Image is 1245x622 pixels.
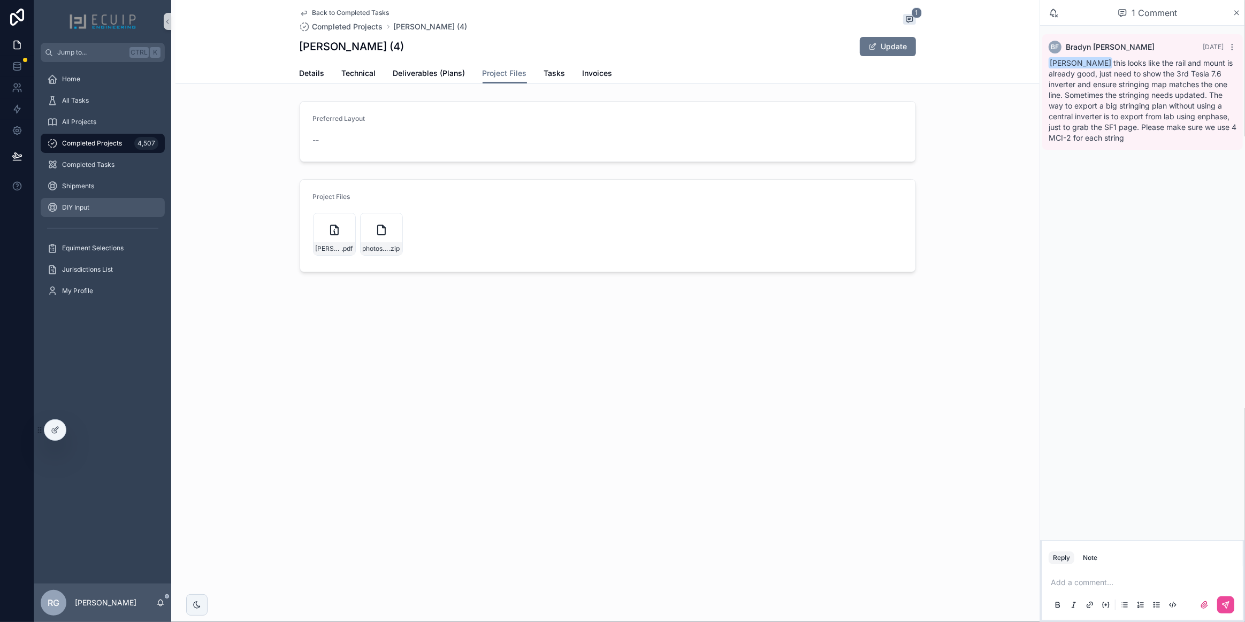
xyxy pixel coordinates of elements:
[342,64,376,85] a: Technical
[41,281,165,301] a: My Profile
[312,21,383,32] span: Completed Projects
[134,137,158,150] div: 4,507
[62,139,122,148] span: Completed Projects
[151,48,159,57] span: K
[41,176,165,196] a: Shipments
[300,9,389,17] a: Back to Completed Tasks
[41,198,165,217] a: DIY Input
[41,239,165,258] a: Equiment Selections
[544,68,566,79] span: Tasks
[300,68,325,79] span: Details
[1203,43,1224,51] span: [DATE]
[41,43,165,62] button: Jump to...CtrlK
[48,596,59,609] span: RG
[342,244,353,253] span: .pdf
[300,64,325,85] a: Details
[544,64,566,85] a: Tasks
[313,114,365,122] span: Preferred Layout
[903,14,916,27] button: 1
[342,68,376,79] span: Technical
[1066,42,1155,52] span: Bradyn [PERSON_NAME]
[69,13,136,30] img: App logo
[1049,57,1112,68] span: [PERSON_NAME]
[41,260,165,279] a: Jurisdictions List
[393,68,465,79] span: Deliverables (Plans)
[316,244,342,253] span: [PERSON_NAME]-(4)-Engineering-(3)
[62,75,80,83] span: Home
[41,112,165,132] a: All Projects
[57,48,125,57] span: Jump to...
[1049,551,1074,564] button: Reply
[483,64,527,84] a: Project Files
[75,597,136,608] p: [PERSON_NAME]
[41,91,165,110] a: All Tasks
[1049,58,1236,142] span: this looks like the rail and mount is already good, just need to show the 3rd Tesla 7.6 inverter ...
[912,7,922,18] span: 1
[34,62,171,314] div: scrollable content
[62,265,113,274] span: Jurisdictions List
[860,37,916,56] button: Update
[300,39,404,54] h1: [PERSON_NAME] (4)
[363,244,389,253] span: photos-2025-06-23-[GEOGRAPHIC_DATA]-(1)
[394,21,468,32] a: [PERSON_NAME] (4)
[312,9,389,17] span: Back to Completed Tasks
[313,135,319,145] span: --
[1051,43,1059,51] span: BF
[41,155,165,174] a: Completed Tasks
[583,64,613,85] a: Invoices
[62,287,93,295] span: My Profile
[62,182,94,190] span: Shipments
[62,96,89,105] span: All Tasks
[1079,551,1102,564] button: Note
[41,70,165,89] a: Home
[313,193,350,201] span: Project Files
[389,244,400,253] span: .zip
[41,134,165,153] a: Completed Projects4,507
[483,68,527,79] span: Project Files
[62,160,114,169] span: Completed Tasks
[62,118,96,126] span: All Projects
[583,68,613,79] span: Invoices
[1132,6,1177,19] span: 1 Comment
[62,203,89,212] span: DIY Input
[62,244,124,252] span: Equiment Selections
[1083,554,1097,562] div: Note
[300,21,383,32] a: Completed Projects
[129,47,149,58] span: Ctrl
[393,64,465,85] a: Deliverables (Plans)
